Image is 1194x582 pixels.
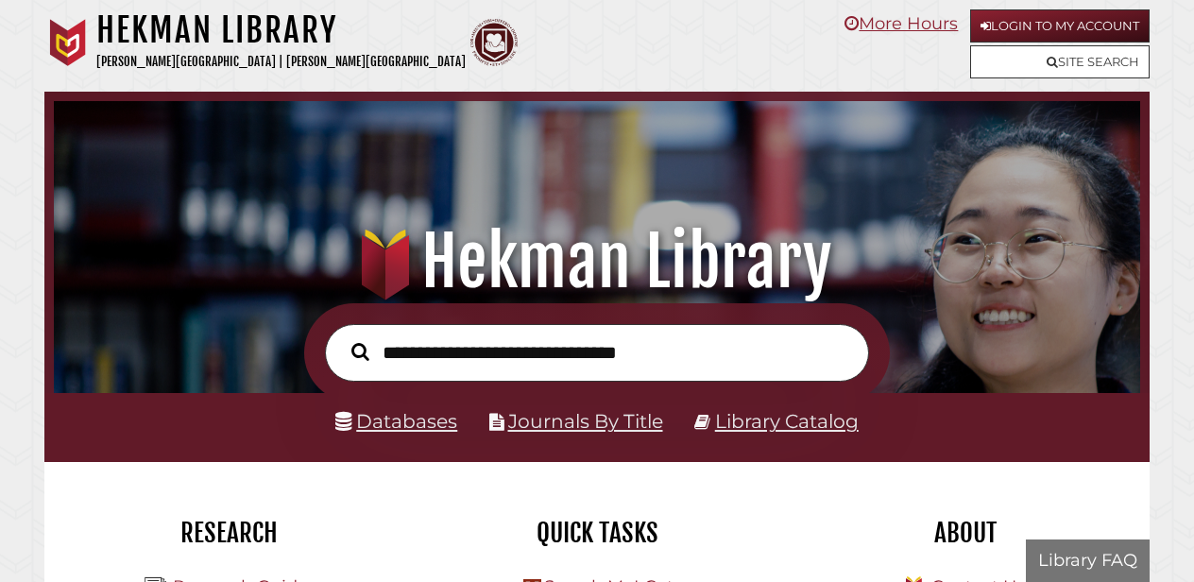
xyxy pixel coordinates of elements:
a: Databases [335,409,457,433]
img: Calvin Theological Seminary [470,19,518,66]
img: Calvin University [44,19,92,66]
button: Search [342,338,379,366]
i: Search [351,342,369,361]
a: Library Catalog [715,409,859,433]
h2: Research [59,517,399,549]
h1: Hekman Library [96,9,466,51]
p: [PERSON_NAME][GEOGRAPHIC_DATA] | [PERSON_NAME][GEOGRAPHIC_DATA] [96,51,466,73]
a: Login to My Account [970,9,1150,43]
a: Site Search [970,45,1150,78]
a: Journals By Title [508,409,663,433]
h2: About [795,517,1135,549]
h1: Hekman Library [72,220,1122,303]
a: More Hours [844,13,958,34]
h2: Quick Tasks [427,517,767,549]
